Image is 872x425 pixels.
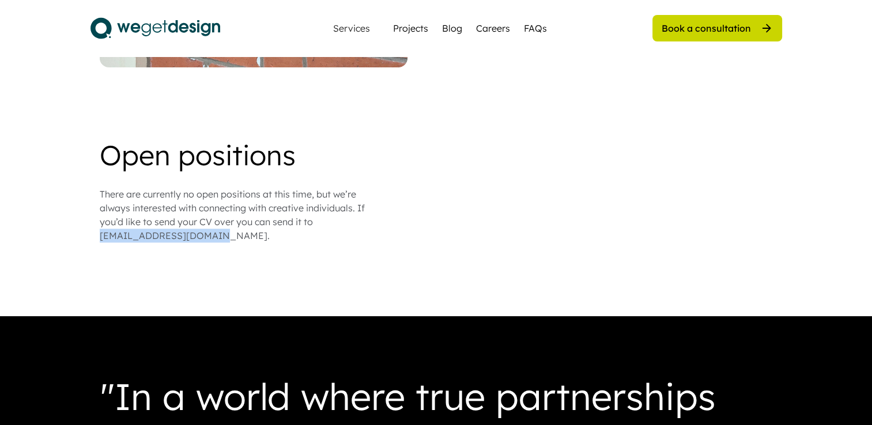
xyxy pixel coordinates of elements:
a: Careers [476,21,510,35]
div: There are currently no open positions at this time, but we’re always interested with connecting w... [100,187,388,242]
a: FAQs [524,21,547,35]
a: Projects [393,21,428,35]
a: Blog [442,21,462,35]
img: logo.svg [90,14,220,43]
div: Services [329,24,375,33]
div: Book a consultation [662,22,751,35]
div: Open positions [100,141,773,169]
